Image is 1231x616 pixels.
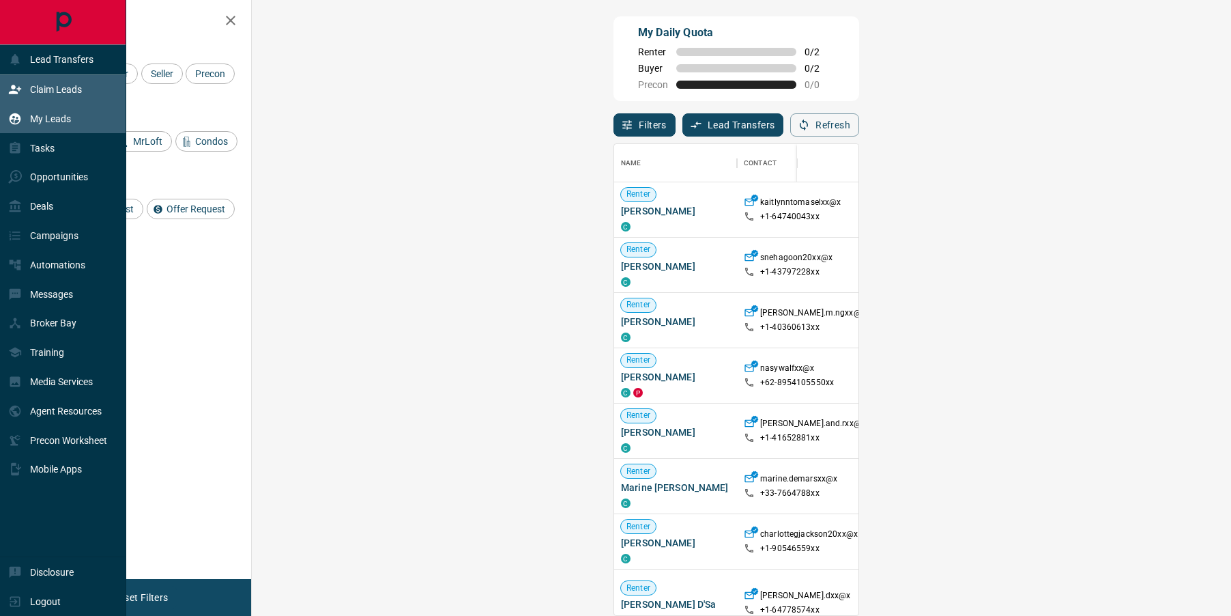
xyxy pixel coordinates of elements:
[621,521,656,533] span: Renter
[760,211,820,223] p: +1- 64740043xx
[621,244,656,255] span: Renter
[744,144,777,182] div: Contact
[621,144,641,182] div: Name
[621,354,656,366] span: Renter
[760,266,820,278] p: +1- 43797228xx
[638,25,835,41] p: My Daily Quota
[621,315,730,328] span: [PERSON_NAME]
[682,113,784,137] button: Lead Transfers
[621,499,631,508] div: condos.ca
[760,529,858,543] p: charlottegjackson20xx@x
[44,14,237,30] h2: Filters
[760,432,820,444] p: +1- 41652881xx
[790,113,859,137] button: Refresh
[621,277,631,287] div: condos.ca
[621,299,656,311] span: Renter
[638,79,668,90] span: Precon
[633,388,643,397] div: property.ca
[621,536,730,550] span: [PERSON_NAME]
[621,425,730,439] span: [PERSON_NAME]
[760,488,820,499] p: +33- 7664788xx
[621,370,730,384] span: [PERSON_NAME]
[760,307,865,322] p: [PERSON_NAME].m.ngxx@x
[613,113,676,137] button: Filters
[621,583,656,594] span: Renter
[147,199,235,219] div: Offer Request
[760,418,865,432] p: [PERSON_NAME].and.rxx@x
[104,586,177,609] button: Reset Filters
[113,131,172,152] div: MrLoft
[621,204,730,218] span: [PERSON_NAME]
[760,197,841,211] p: kaitlynntomaselxx@x
[621,410,656,421] span: Renter
[805,46,835,57] span: 0 / 2
[621,554,631,563] div: condos.ca
[621,222,631,232] div: condos.ca
[737,144,846,182] div: Contact
[760,322,820,333] p: +1- 40360613xx
[621,466,656,477] span: Renter
[621,481,730,494] span: Marine [PERSON_NAME]
[760,377,834,389] p: +62- 8954105550xx
[175,131,237,152] div: Condos
[621,443,631,453] div: condos.ca
[760,604,820,616] p: +1- 64778574xx
[128,136,167,147] span: MrLoft
[146,68,178,79] span: Seller
[190,136,233,147] span: Condos
[621,188,656,200] span: Renter
[638,46,668,57] span: Renter
[760,252,832,266] p: snehagoon20xx@x
[162,204,230,214] span: Offer Request
[638,63,668,74] span: Buyer
[614,144,737,182] div: Name
[805,79,835,90] span: 0 / 0
[760,543,820,555] p: +1- 90546559xx
[621,333,631,342] div: condos.ca
[141,64,183,84] div: Seller
[186,64,235,84] div: Precon
[760,590,850,604] p: [PERSON_NAME].dxx@x
[760,473,837,488] p: marine.demarsxx@x
[621,260,730,273] span: [PERSON_NAME]
[190,68,230,79] span: Precon
[621,388,631,397] div: condos.ca
[621,598,730,611] span: [PERSON_NAME] D'Sa
[805,63,835,74] span: 0 / 2
[760,363,815,377] p: nasywalfxx@x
